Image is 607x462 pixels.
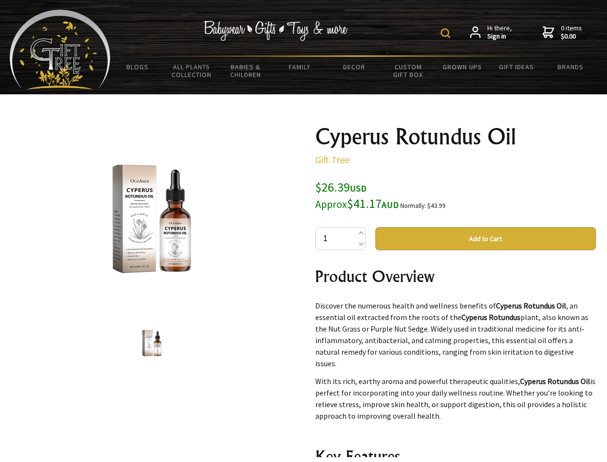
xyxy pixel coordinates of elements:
[496,301,566,310] strong: Cyperus Rotundus Oil
[315,265,596,288] h2: Product Overview
[204,21,348,41] img: Babywear - Gifts - Toys & more
[435,57,489,77] a: Grown Ups
[520,376,590,386] strong: Cyperus Rotundus Oil
[111,57,165,77] a: BLOGS
[441,28,450,38] img: product search
[315,179,399,211] span: $26.39 $41.17
[461,312,520,322] strong: Cyperus Rotundus
[470,24,512,41] a: Hi there,Sign in
[165,57,219,85] a: All Plants Collection
[561,24,582,41] span: 0 items
[375,227,596,250] button: Add to Cart
[315,375,596,422] p: With its rich, earthy aroma and powerful therapeutic qualities, is perfect for incorporating into...
[315,198,347,211] small: Approx
[544,57,598,77] a: Brands
[219,57,273,85] a: Babies & Children
[381,57,435,85] a: Custom Gift Box
[273,57,327,77] a: Family
[487,24,512,41] span: Hi there,
[315,300,596,369] p: Discover the numerous health and wellness benefits of , an essential oil extracted from the roots...
[315,154,349,166] a: Gift Tree
[315,125,596,148] h1: Cyperus Rotundus Oil
[487,32,512,41] strong: Sign in
[400,202,446,210] small: Normally: $43.99
[327,57,381,77] a: Decor
[543,24,582,41] a: 0 items$0.00
[134,325,170,361] img: Cyperus Rotundus Oil
[561,32,582,41] strong: $0.00
[489,57,544,77] a: Gift Ideas
[350,183,367,194] span: USD
[77,144,227,294] img: Cyperus Rotundus Oil
[10,10,111,90] img: Babyware - Gifts - Toys and more...
[382,199,399,210] span: AUD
